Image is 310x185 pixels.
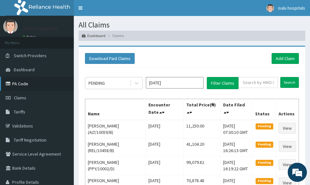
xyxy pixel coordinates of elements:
li: Claims [106,33,124,38]
span: Claims [14,95,26,101]
a: Online [22,35,38,39]
span: Pending [256,160,273,166]
th: Status [252,99,276,120]
td: 41,104.20 [183,138,220,156]
th: Name [85,99,146,120]
td: [DATE] 07:30:10 GMT [220,120,252,138]
a: View [279,123,296,134]
td: [DATE] [146,156,184,174]
span: Dashboard [14,67,35,73]
a: Add Claim [272,53,299,64]
img: User Image [266,4,274,12]
span: Pending [256,123,273,129]
td: 11,250.00 [183,120,220,138]
td: [PERSON_NAME] (PPY/10002/D) [85,156,146,174]
td: [DATE] 16:19:22 GMT [220,156,252,174]
td: [PERSON_NAME] (REL/10458/B) [85,138,146,156]
span: Pending [256,142,273,147]
p: isalu hospitals [22,26,58,32]
a: View [279,141,296,152]
span: Tariff Negotiation [14,137,46,143]
input: Search [280,77,299,88]
td: 99,079.82 [183,156,220,174]
span: Switch Providers [14,53,46,58]
a: View [279,159,296,170]
input: Select Month and Year [146,77,204,89]
h1: All Claims [79,21,305,29]
span: Tariffs [14,109,25,115]
input: Search by HMO ID [239,77,278,88]
th: Encounter Date [146,99,184,120]
span: Pending [256,178,273,184]
span: isalu hospitals [278,5,305,11]
td: [PERSON_NAME] (ALT/10059/B) [85,120,146,138]
th: Total Price(₦) [183,99,220,120]
th: Date Filed [220,99,252,120]
td: [DATE] [146,120,184,138]
button: Filter Claims [207,77,239,89]
td: [DATE] [146,138,184,156]
img: User Image [3,19,18,34]
div: PENDING [88,80,105,86]
td: [DATE] 16:26:13 GMT [220,138,252,156]
button: Download Paid Claims [85,53,135,64]
a: Dashboard [82,33,105,38]
th: Actions [276,99,298,120]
